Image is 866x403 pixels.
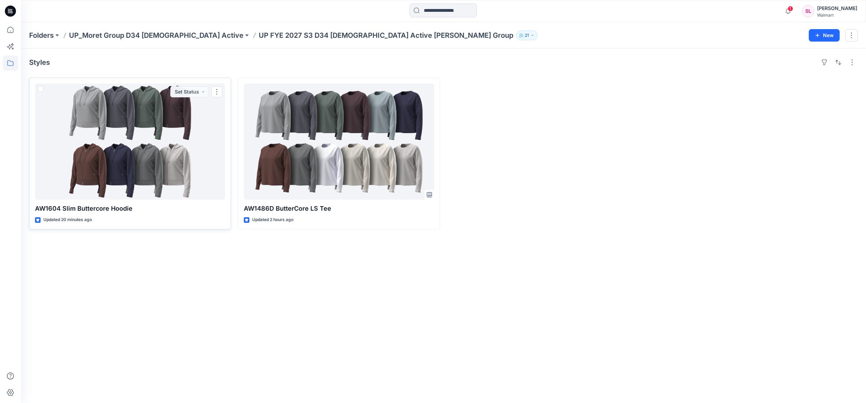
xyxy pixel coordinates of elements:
button: 21 [516,30,538,40]
p: 21 [525,32,529,39]
div: [PERSON_NAME] [817,4,857,12]
p: UP FYE 2027 S3 D34 [DEMOGRAPHIC_DATA] Active [PERSON_NAME] Group [259,30,513,40]
a: AW1604 Slim Buttercore Hoodie [35,84,225,200]
p: Updated 20 minutes ago [43,216,92,224]
a: Folders [29,30,54,40]
span: 1 [788,6,793,11]
h4: Styles [29,58,50,67]
p: Updated 2 hours ago [252,216,293,224]
div: SL [802,5,814,17]
button: New [809,29,840,42]
div: Walmart [817,12,857,18]
p: AW1604 Slim Buttercore Hoodie [35,204,225,213]
a: AW1486D ButterCore LS Tee [244,84,434,200]
p: AW1486D ButterCore LS Tee [244,204,434,213]
a: UP_Moret Group D34 [DEMOGRAPHIC_DATA] Active [69,30,243,40]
